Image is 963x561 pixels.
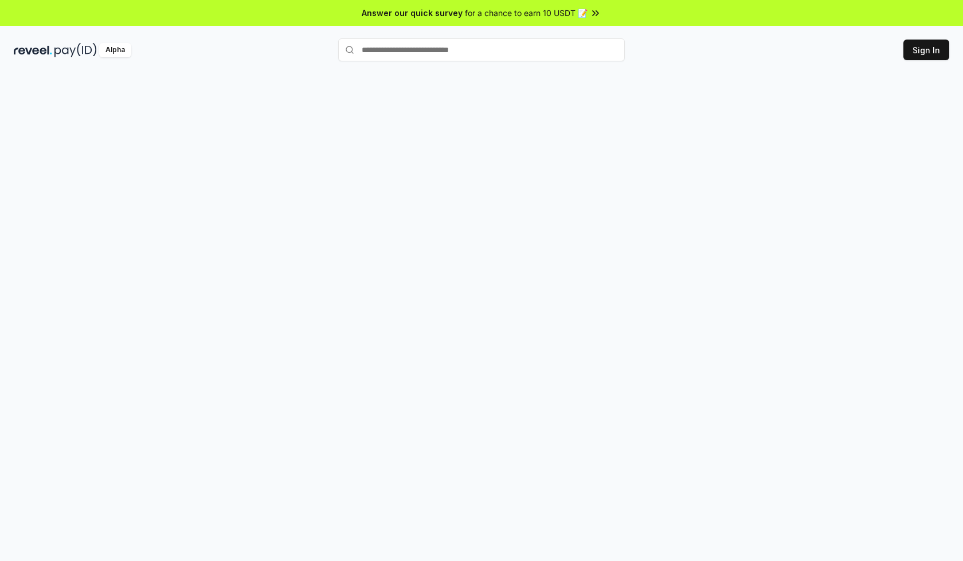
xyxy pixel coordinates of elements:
[903,40,949,60] button: Sign In
[465,7,588,19] span: for a chance to earn 10 USDT 📝
[14,43,52,57] img: reveel_dark
[362,7,463,19] span: Answer our quick survey
[54,43,97,57] img: pay_id
[99,43,131,57] div: Alpha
